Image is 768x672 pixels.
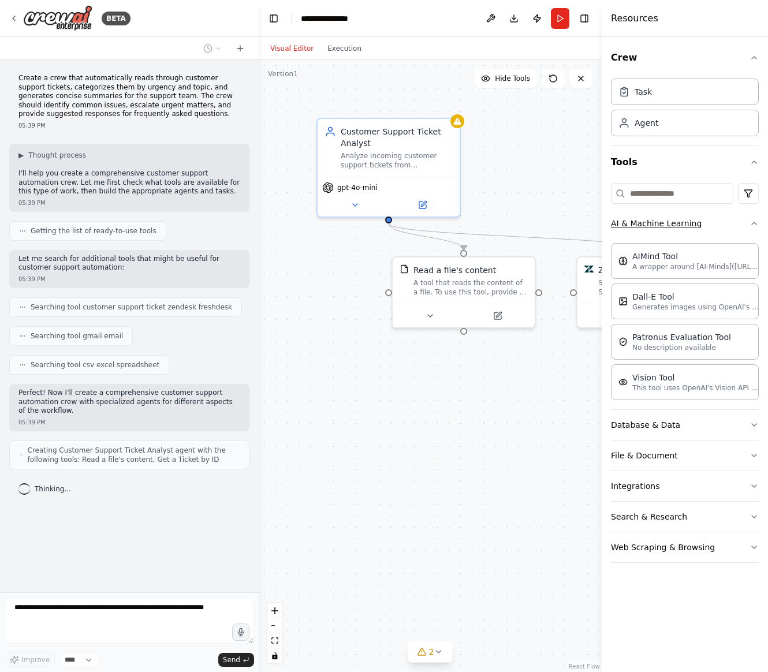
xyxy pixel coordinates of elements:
[316,118,461,218] div: Customer Support Ticket AnalystAnalyze incoming customer support tickets from {ticket_source}, ca...
[413,278,528,297] div: A tool that reads the content of a file. To use this tool, provide a 'file_path' parameter with t...
[31,226,156,236] span: Getting the list of ready-to-use tools
[618,297,628,306] img: DallETool
[263,42,320,55] button: Visual Editor
[632,343,731,352] p: No description available
[31,360,159,369] span: Searching tool csv excel spreadsheet
[218,653,254,667] button: Send
[18,275,240,283] div: 05:39 PM
[611,208,759,238] button: AI & Machine Learning
[495,74,530,83] span: Hide Tools
[301,13,360,24] nav: breadcrumb
[267,648,282,663] button: toggle interactivity
[18,418,240,427] div: 05:39 PM
[18,199,240,207] div: 05:39 PM
[18,169,240,196] p: I'll help you create a comprehensive customer support automation crew. Let me first check what to...
[584,264,594,274] img: Zendesk
[18,389,240,416] p: Perfect! Now I'll create a comprehensive customer support automation crew with specialized agents...
[611,146,759,178] button: Tools
[232,624,249,641] button: Click to speak your automation idea
[199,42,226,55] button: Switch to previous chat
[18,74,240,119] p: Create a crew that automatically reads through customer support tickets, categorizes them by urge...
[23,5,92,31] img: Logo
[611,502,759,532] button: Search & Research
[632,303,759,312] p: Generates images using OpenAI's Dall-E model.
[18,151,86,160] button: ▶Thought process
[632,331,731,343] div: Patronus Evaluation Tool
[576,256,721,328] div: ZendeskZendeskSync records with Zendesk Support
[635,117,658,129] div: Agent
[18,121,240,130] div: 05:39 PM
[267,618,282,633] button: zoom out
[611,238,759,409] div: AI & Machine Learning
[392,256,536,328] div: FileReadToolRead a file's contentA tool that reads the content of a file. To use this tool, provi...
[618,337,628,346] img: PatronusEvalTool
[268,69,298,79] div: Version 1
[18,255,240,272] p: Let me search for additional tools that might be useful for customer support automation:
[102,12,131,25] div: BETA
[611,42,759,74] button: Crew
[31,331,123,341] span: Searching tool gmail email
[400,264,409,274] img: FileReadTool
[611,440,759,471] button: File & Document
[267,633,282,648] button: fit view
[635,86,652,98] div: Task
[408,641,453,663] button: 2
[413,264,496,276] div: Read a file's content
[611,178,759,572] div: Tools
[611,12,658,25] h4: Resources
[632,251,759,262] div: AIMind Tool
[266,10,282,27] button: Hide left sidebar
[618,378,628,387] img: VisionTool
[35,484,71,494] span: Thinking...
[611,74,759,145] div: Crew
[267,603,282,663] div: React Flow controls
[21,655,50,664] span: Improve
[429,646,434,658] span: 2
[632,372,759,383] div: Vision Tool
[390,198,455,212] button: Open in side panel
[341,151,453,170] div: Analyze incoming customer support tickets from {ticket_source}, categorize them by urgency (Criti...
[337,183,378,192] span: gpt-4o-mini
[28,151,86,160] span: Thought process
[569,663,600,670] a: React Flow attribution
[383,223,654,250] g: Edge from c843c028-4194-419d-91e6-e8922e97a6c4 to f7eb328b-1c14-4ed5-8e8c-cf85e8ca6a3f
[611,532,759,562] button: Web Scraping & Browsing
[5,652,55,667] button: Improve
[576,10,592,27] button: Hide right sidebar
[31,303,232,312] span: Searching tool customer support ticket zendesk freshdesk
[341,126,453,149] div: Customer Support Ticket Analyst
[383,223,469,250] g: Edge from c843c028-4194-419d-91e6-e8922e97a6c4 to 8e3f18e2-a6e2-464e-b777-19d005c5a2fd
[474,69,537,88] button: Hide Tools
[28,446,240,464] span: Creating Customer Support Ticket Analyst agent with the following tools: Read a file's content, G...
[632,291,759,303] div: Dall-E Tool
[267,603,282,618] button: zoom in
[223,655,240,664] span: Send
[465,309,530,323] button: Open in side panel
[632,383,759,393] p: This tool uses OpenAI's Vision API to describe the contents of an image.
[611,471,759,501] button: Integrations
[632,262,759,271] p: A wrapper around [AI-Minds]([URL][DOMAIN_NAME]). Useful for when you need answers to questions fr...
[611,410,759,440] button: Database & Data
[18,151,24,160] span: ▶
[320,42,368,55] button: Execution
[231,42,249,55] button: Start a new chat
[618,256,628,266] img: AIMindTool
